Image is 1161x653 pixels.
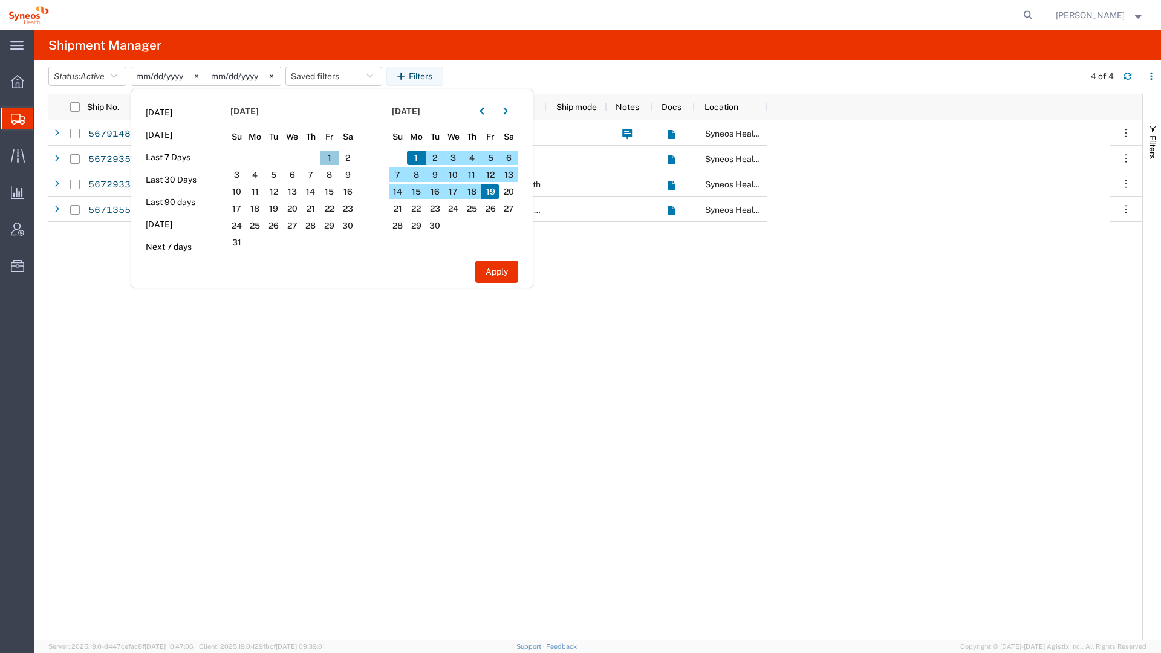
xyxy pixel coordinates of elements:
span: 13 [283,184,302,199]
span: 10 [444,167,463,182]
span: We [283,131,302,143]
span: Location [704,102,738,112]
span: 5 [481,151,500,165]
button: Filters [386,67,443,86]
span: 6 [283,167,302,182]
span: 25 [246,218,265,233]
li: Next 7 days [131,236,210,258]
span: 4 [463,151,481,165]
span: 27 [499,201,518,216]
span: 20 [499,184,518,199]
span: 28 [302,218,320,233]
span: [DATE] 09:39:01 [276,643,325,650]
span: 18 [246,201,265,216]
span: 23 [339,201,357,216]
span: [DATE] [392,105,420,118]
span: 7 [302,167,320,182]
span: 14 [302,184,320,199]
span: Syneos Health France SARL [705,180,814,189]
span: 17 [227,201,246,216]
span: Mo [407,131,426,143]
span: CHU Nice - Hôpital Pasteur 2 [484,205,594,215]
span: 2 [339,151,357,165]
span: 14 [389,184,408,199]
span: 19 [264,201,283,216]
span: 8 [407,167,426,182]
span: Mo [246,131,265,143]
span: 16 [339,184,357,199]
span: Syneos Health France SARL [705,205,814,215]
span: 12 [481,167,500,182]
button: [PERSON_NAME] [1055,8,1145,22]
span: [DATE] 10:47:06 [145,643,193,650]
input: Not set [131,67,206,85]
span: Fr [320,131,339,143]
span: 11 [463,167,481,182]
span: 29 [407,218,426,233]
span: Active [80,71,105,81]
span: Sa [499,131,518,143]
a: 56729350 [88,150,137,169]
span: 30 [339,218,357,233]
span: Filters [1148,135,1157,159]
a: Feedback [546,643,577,650]
span: 1 [407,151,426,165]
span: 10 [227,184,246,199]
span: Tu [426,131,444,143]
span: Docs [662,102,681,112]
button: Status:Active [48,67,126,86]
span: 1 [320,151,339,165]
span: 9 [339,167,357,182]
li: [DATE] [131,213,210,236]
span: 15 [407,184,426,199]
span: 20 [283,201,302,216]
span: Client: 2025.19.0-129fbcf [199,643,325,650]
span: 11 [246,184,265,199]
li: Last 90 days [131,191,210,213]
span: 25 [463,201,481,216]
button: Apply [475,261,518,283]
span: Syneos Health France SARL [705,154,814,164]
span: 26 [481,201,500,216]
span: 30 [426,218,444,233]
span: Ship mode [556,102,597,112]
span: 28 [389,218,408,233]
span: 24 [227,218,246,233]
li: Last 7 Days [131,146,210,169]
li: [DATE] [131,102,210,124]
span: 5 [264,167,283,182]
span: Syneos Health France SARL [705,129,814,138]
span: Su [389,131,408,143]
span: 8 [320,167,339,182]
span: 13 [499,167,518,182]
span: Server: 2025.19.0-d447cefac8f [48,643,193,650]
span: 22 [407,201,426,216]
span: 17 [444,184,463,199]
input: Not set [206,67,281,85]
li: Last 30 Days [131,169,210,191]
span: 12 [264,184,283,199]
span: 3 [227,167,246,182]
span: Notes [616,102,639,112]
img: logo [8,6,49,24]
span: 26 [264,218,283,233]
span: 23 [426,201,444,216]
a: 56791489 [88,125,137,144]
span: Ship No. [87,102,119,112]
span: Su [227,131,246,143]
span: Fr [481,131,500,143]
span: Tu [264,131,283,143]
span: 19 [481,184,500,199]
span: 31 [227,235,246,250]
h4: Shipment Manager [48,30,161,60]
span: [DATE] [230,105,259,118]
span: 2 [426,151,444,165]
li: [DATE] [131,124,210,146]
span: Copyright © [DATE]-[DATE] Agistix Inc., All Rights Reserved [960,642,1146,652]
button: Saved filters [285,67,382,86]
span: 4 [246,167,265,182]
span: 15 [320,184,339,199]
span: 9 [426,167,444,182]
span: Th [302,131,320,143]
span: 27 [283,218,302,233]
